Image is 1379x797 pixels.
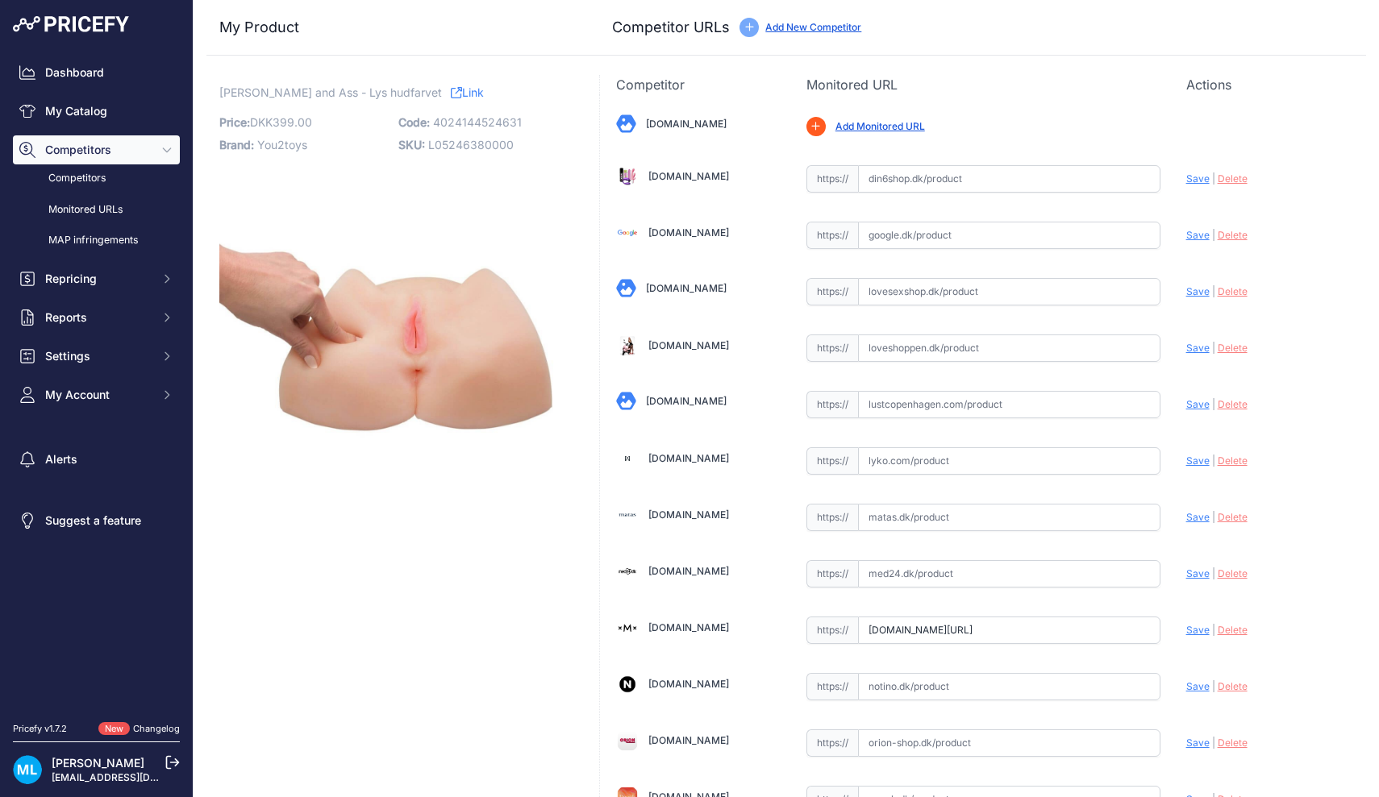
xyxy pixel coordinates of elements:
span: Brand: [219,138,254,152]
p: Competitor [616,75,780,94]
a: Add New Competitor [765,21,861,33]
input: loveshoppen.dk/product [858,334,1160,362]
a: [DOMAIN_NAME] [648,734,729,746]
a: Monitored URLs [13,196,180,224]
a: [DOMAIN_NAME] [646,282,727,294]
span: | [1212,285,1215,297]
span: Delete [1218,737,1248,749]
button: Settings [13,342,180,371]
span: | [1212,229,1215,241]
span: | [1212,398,1215,410]
span: https:// [806,447,858,475]
span: Repricing [45,271,151,287]
p: Monitored URL [806,75,1160,94]
a: My Catalog [13,97,180,126]
span: Reports [45,309,151,326]
input: lyko.com/product [858,447,1160,475]
span: [PERSON_NAME] and Ass - Lys hudfarvet [219,82,442,102]
span: https:// [806,278,858,305]
a: Suggest a feature [13,506,180,535]
span: Save [1186,511,1210,523]
a: [DOMAIN_NAME] [648,678,729,690]
span: 4024144524631 [433,115,522,129]
span: | [1212,567,1215,579]
span: 399.00 [273,115,312,129]
h3: My Product [219,16,567,39]
span: My Account [45,387,151,403]
span: Save [1186,567,1210,579]
a: [DOMAIN_NAME] [648,170,729,182]
input: lustcopenhagen.com/product [858,391,1160,418]
span: Settings [45,348,151,364]
span: https:// [806,504,858,531]
span: Delete [1218,455,1248,467]
span: Save [1186,680,1210,692]
input: mshop.dk/product [858,616,1160,644]
span: Save [1186,285,1210,297]
img: Pricefy Logo [13,16,129,32]
span: https:// [806,165,858,193]
span: Delete [1218,229,1248,241]
input: orion-shop.dk/product [858,729,1160,757]
span: https:// [806,222,858,249]
input: din6shop.dk/product [858,165,1160,193]
span: https:// [806,391,858,418]
a: [DOMAIN_NAME] [648,452,729,464]
span: Delete [1218,624,1248,636]
span: | [1212,737,1215,749]
span: Save [1186,398,1210,410]
span: Delete [1218,398,1248,410]
a: [EMAIL_ADDRESS][DOMAIN_NAME] [52,771,220,783]
span: | [1212,511,1215,523]
div: Pricefy v1.7.2 [13,722,67,736]
a: Changelog [133,723,180,734]
p: Actions [1186,75,1350,94]
input: notino.dk/product [858,673,1160,700]
nav: Sidebar [13,58,180,703]
span: https:// [806,616,858,644]
span: | [1212,342,1215,354]
input: med24.dk/product [858,560,1160,587]
a: [PERSON_NAME] [52,756,144,770]
input: matas.dk/product [858,504,1160,531]
span: | [1212,172,1215,185]
a: MAP infringements [13,226,180,255]
span: Save [1186,342,1210,354]
a: [DOMAIN_NAME] [648,509,729,521]
button: Repricing [13,264,180,293]
a: Alerts [13,445,180,474]
span: L05246380000 [428,138,514,152]
span: SKU: [398,138,425,152]
h3: Competitor URLs [612,16,730,39]
span: Delete [1218,680,1248,692]
span: Delete [1218,342,1248,354]
span: Save [1186,229,1210,241]
a: [DOMAIN_NAME] [648,226,729,239]
span: Delete [1218,285,1248,297]
span: Delete [1218,511,1248,523]
a: Link [451,82,484,102]
span: Save [1186,172,1210,185]
button: Reports [13,303,180,332]
span: Delete [1218,567,1248,579]
span: https:// [806,560,858,587]
a: [DOMAIN_NAME] [648,339,729,351]
span: Competitors [45,142,151,158]
span: https:// [806,673,858,700]
span: | [1212,680,1215,692]
a: [DOMAIN_NAME] [646,395,727,407]
a: [DOMAIN_NAME] [648,565,729,577]
span: Save [1186,737,1210,749]
a: Add Monitored URL [835,120,925,132]
span: Delete [1218,172,1248,185]
input: google.dk/product [858,222,1160,249]
input: lovesexshop.dk/product [858,278,1160,305]
span: Code: [398,115,430,129]
button: Competitors [13,135,180,164]
a: Dashboard [13,58,180,87]
span: | [1212,455,1215,467]
button: My Account [13,380,180,409]
a: Competitors [13,164,180,193]
p: DKK [219,111,389,134]
span: Save [1186,624,1210,636]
